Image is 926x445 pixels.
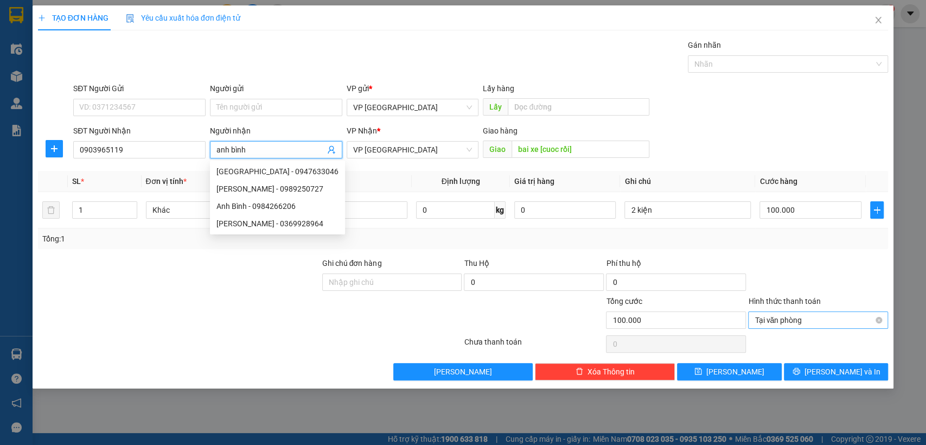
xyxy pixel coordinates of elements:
span: delete [576,367,583,376]
input: Dọc đường [508,98,649,116]
input: 0 [514,201,616,219]
div: Người gửi [210,82,342,94]
span: Tại văn phòng [755,312,882,328]
span: Lấy [483,98,508,116]
span: SL [72,177,81,186]
span: close [874,16,883,24]
label: Ghi chú đơn hàng [322,259,382,268]
div: SĐT Người Nhận [73,125,206,137]
div: [GEOGRAPHIC_DATA] - 0947633046 [216,166,339,177]
span: TẠO ĐƠN HÀNG [38,14,108,22]
span: user-add [327,145,336,154]
div: Anh Bình - 0947633046 [210,163,345,180]
input: Dọc đường [512,141,649,158]
span: VP Nhận [347,126,377,135]
span: Giao hàng [483,126,518,135]
span: Đơn vị tính [146,177,187,186]
span: kg [495,201,506,219]
div: Anh Bình - 0369928964 [210,215,345,232]
span: Thu Hộ [464,259,489,268]
span: Khác [152,202,266,218]
div: Người nhận [210,125,342,137]
div: Tổng: 1 [42,233,358,245]
button: plus [46,140,63,157]
div: [PERSON_NAME] - 0989250727 [216,183,339,195]
span: Yêu cầu xuất hóa đơn điện tử [126,14,240,22]
span: VP Lộc Ninh [353,99,472,116]
span: Xóa Thông tin [587,366,635,378]
div: [PERSON_NAME] - 0369928964 [216,218,339,230]
span: Cước hàng [759,177,797,186]
div: Anh Bình - 0984266206 [216,200,339,212]
button: plus [870,201,884,219]
span: close-circle [876,317,882,323]
label: Hình thức thanh toán [748,297,820,306]
div: Chưa thanh toán [463,336,605,355]
button: Close [863,5,893,36]
button: delete [42,201,60,219]
div: VP gửi [347,82,479,94]
div: Anh Bình - 0989250727 [210,180,345,198]
span: Lấy hàng [483,84,514,93]
span: Giá trị hàng [514,177,554,186]
span: printer [793,367,800,376]
button: [PERSON_NAME] [393,363,533,380]
span: plus [871,206,883,214]
input: Ghi chú đơn hàng [322,274,462,291]
span: VP Sài Gòn [353,142,472,158]
button: printer[PERSON_NAME] và In [784,363,888,380]
span: [PERSON_NAME] [706,366,764,378]
div: Phí thu hộ [606,257,746,274]
span: Định lượng [442,177,480,186]
button: deleteXóa Thông tin [535,363,675,380]
span: plus [38,14,46,22]
img: icon [126,14,135,23]
span: save [694,367,702,376]
span: [PERSON_NAME] và In [804,366,880,378]
span: Tổng cước [606,297,642,306]
th: Ghi chú [620,171,755,192]
div: Anh Bình - 0984266206 [210,198,345,215]
span: plus [46,144,62,153]
span: Giao [483,141,512,158]
div: SĐT Người Gửi [73,82,206,94]
span: [PERSON_NAME] [434,366,492,378]
button: save[PERSON_NAME] [677,363,781,380]
input: Ghi Chú [624,201,751,219]
label: Gán nhãn [688,41,721,49]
